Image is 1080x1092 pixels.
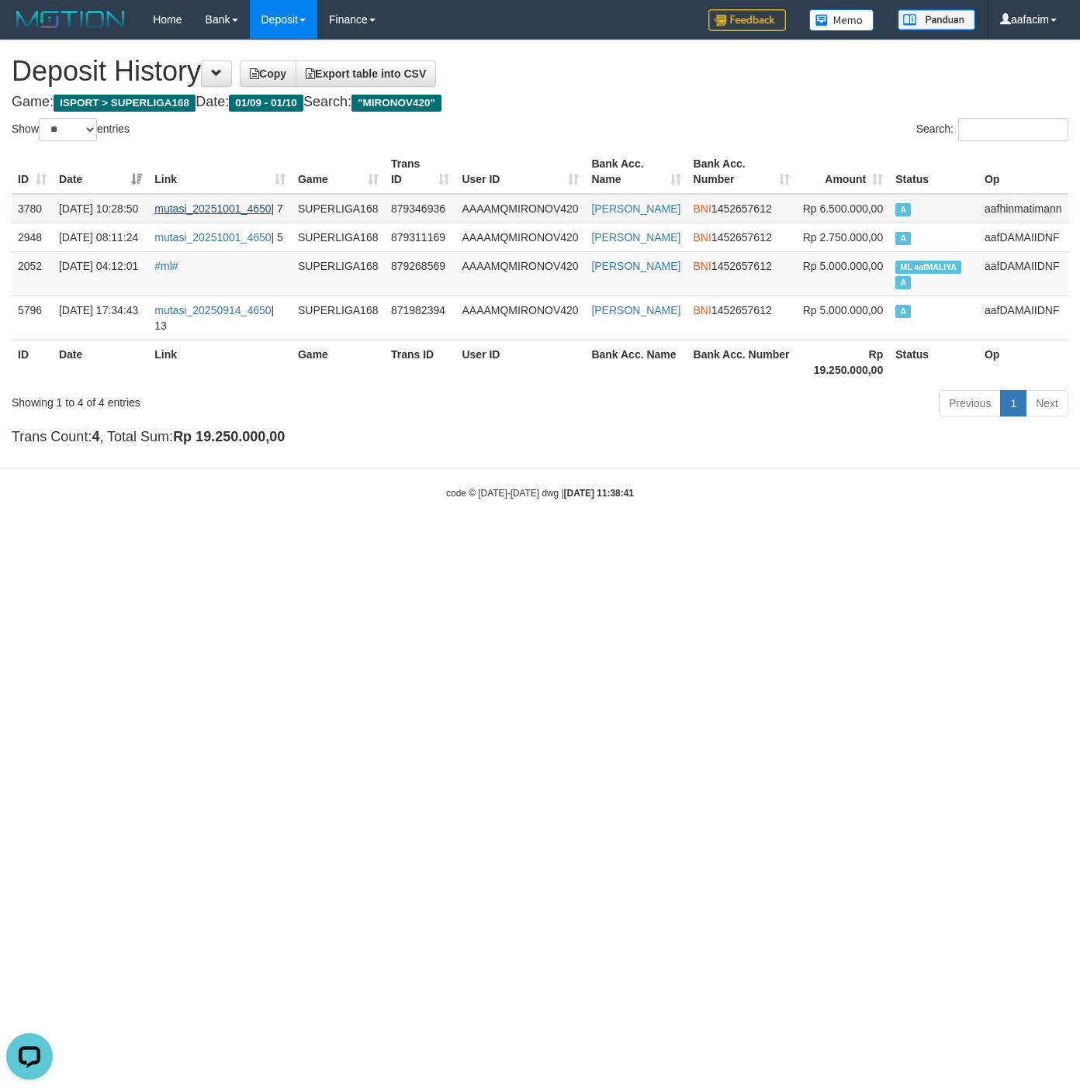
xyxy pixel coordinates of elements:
td: 3780 [12,194,53,223]
th: Amount: activate to sort column ascending [796,150,890,194]
strong: Rp 19.250.000,00 [814,348,884,376]
label: Show entries [12,118,130,141]
td: SUPERLIGA168 [292,194,385,223]
span: Rp 5.000.000,00 [803,260,884,272]
span: BNI [694,260,711,272]
th: User ID [455,340,585,384]
select: Showentries [39,118,97,141]
th: Trans ID: activate to sort column ascending [385,150,456,194]
th: Bank Acc. Name: activate to sort column ascending [585,150,687,194]
td: 1452657612 [687,295,796,340]
th: Game: activate to sort column ascending [292,150,385,194]
a: [PERSON_NAME] [591,231,680,244]
td: aafDAMAIIDNF [978,223,1068,251]
th: Trans ID [385,340,456,384]
td: | 5 [148,223,292,251]
td: SUPERLIGA168 [292,223,385,251]
span: BNI [694,202,711,215]
th: Link [148,340,292,384]
th: Date: activate to sort column ascending [53,150,148,194]
div: Showing 1 to 4 of 4 entries [12,389,438,410]
span: Rp 5.000.000,00 [803,304,884,316]
a: Copy [240,60,296,87]
td: 5796 [12,295,53,340]
td: | 7 [148,194,292,223]
a: #ml# [154,260,178,272]
a: [PERSON_NAME] [591,202,680,215]
span: Approved [895,203,911,216]
span: BNI [694,231,711,244]
span: Rp 6.500.000,00 [803,202,884,215]
td: [DATE] 10:28:50 [53,194,148,223]
th: User ID: activate to sort column ascending [455,150,585,194]
img: MOTION_logo.png [12,8,130,31]
strong: 4 [92,429,99,444]
td: [DATE] 08:11:24 [53,223,148,251]
h4: Game: Date: Search: [12,95,1068,110]
img: Feedback.jpg [708,9,786,31]
a: mutasi_20251001_4650 [154,231,271,244]
h1: Deposit History [12,56,1068,87]
span: Manually Linked by aafMALIYA [895,261,961,274]
td: 1452657612 [687,251,796,295]
th: Status [889,150,978,194]
span: 01/09 - 01/10 [229,95,303,112]
td: 879311169 [385,223,456,251]
th: Bank Acc. Number [687,340,796,384]
img: Button%20Memo.svg [809,9,874,31]
th: Bank Acc. Name [585,340,687,384]
label: Search: [916,118,1068,141]
a: Previous [939,390,1001,416]
th: Game [292,340,385,384]
td: 879268569 [385,251,456,295]
span: ISPORT > SUPERLIGA168 [54,95,196,112]
a: 1 [1000,390,1026,416]
span: "MIRONOV420" [351,95,441,112]
a: [PERSON_NAME] [591,304,680,316]
a: mutasi_20251001_4650 [154,202,271,215]
span: Approved [895,276,911,289]
small: code © [DATE]-[DATE] dwg | [446,488,634,499]
td: SUPERLIGA168 [292,251,385,295]
td: [DATE] 04:12:01 [53,251,148,295]
td: 879346936 [385,194,456,223]
span: Copy [250,67,286,80]
td: [DATE] 17:34:43 [53,295,148,340]
th: Bank Acc. Number: activate to sort column ascending [687,150,796,194]
span: Export table into CSV [306,67,426,80]
td: AAAAMQMIRONOV420 [455,194,585,223]
td: 1452657612 [687,223,796,251]
a: mutasi_20250914_4650 [154,304,271,316]
th: ID [12,340,53,384]
td: 2052 [12,251,53,295]
th: Status [889,340,978,384]
a: [PERSON_NAME] [591,260,680,272]
td: | 13 [148,295,292,340]
td: AAAAMQMIRONOV420 [455,223,585,251]
input: Search: [958,118,1068,141]
th: Date [53,340,148,384]
a: Export table into CSV [296,60,436,87]
td: 871982394 [385,295,456,340]
td: aafDAMAIIDNF [978,295,1068,340]
button: Open LiveChat chat widget [6,6,53,53]
span: Approved [895,232,911,245]
span: BNI [694,304,711,316]
td: AAAAMQMIRONOV420 [455,295,585,340]
strong: Rp 19.250.000,00 [173,429,285,444]
td: 2948 [12,223,53,251]
td: 1452657612 [687,194,796,223]
td: aafDAMAIIDNF [978,251,1068,295]
th: Op [978,150,1068,194]
span: Approved [895,305,911,318]
th: ID: activate to sort column ascending [12,150,53,194]
h4: Trans Count: , Total Sum: [12,430,1068,445]
td: AAAAMQMIRONOV420 [455,251,585,295]
td: aafhinmatimann [978,194,1068,223]
span: Rp 2.750.000,00 [803,231,884,244]
strong: [DATE] 11:38:41 [564,488,634,499]
img: panduan.png [898,9,975,30]
th: Op [978,340,1068,384]
th: Link: activate to sort column ascending [148,150,292,194]
a: Next [1026,390,1068,416]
